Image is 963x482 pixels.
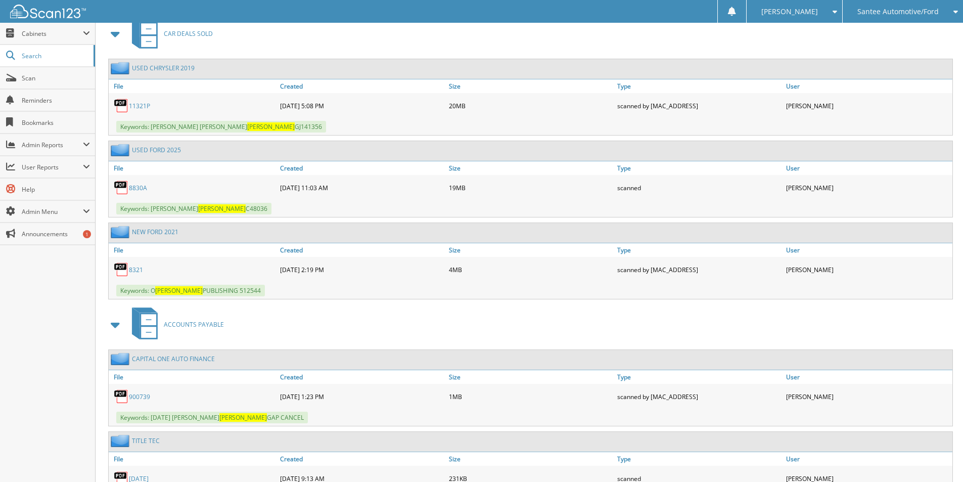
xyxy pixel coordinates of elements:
a: Size [446,452,615,466]
a: Type [615,161,784,175]
span: Reminders [22,96,90,105]
div: scanned by [MAC_ADDRESS] [615,259,784,280]
a: 8321 [129,266,143,274]
a: Created [278,161,446,175]
span: [PERSON_NAME] [247,122,295,131]
img: folder2.png [111,434,132,447]
span: [PERSON_NAME] [198,204,246,213]
a: Size [446,370,615,384]
span: Santee Automotive/Ford [857,9,939,15]
a: User [784,452,952,466]
img: PDF.png [114,98,129,113]
a: Type [615,452,784,466]
a: Size [446,243,615,257]
div: [DATE] 2:19 PM [278,259,446,280]
a: User [784,79,952,93]
span: CAR DEALS SOLD [164,29,213,38]
a: USED FORD 2025 [132,146,181,154]
a: Created [278,370,446,384]
div: 19MB [446,178,615,198]
span: Keywords: O PUBLISHING 512544 [116,285,265,296]
a: NEW FORD 2021 [132,228,178,236]
a: User [784,370,952,384]
span: [PERSON_NAME] [155,286,203,295]
a: File [109,79,278,93]
div: [PERSON_NAME] [784,259,952,280]
span: Cabinets [22,29,83,38]
a: Created [278,79,446,93]
span: Admin Reports [22,141,83,149]
a: USED CHRYSLER 2019 [132,64,195,72]
div: scanned by [MAC_ADDRESS] [615,96,784,116]
span: Keywords: [DATE] [PERSON_NAME] GAP CANCEL [116,412,308,423]
div: [DATE] 1:23 PM [278,386,446,407]
a: Type [615,370,784,384]
a: User [784,243,952,257]
div: [PERSON_NAME] [784,178,952,198]
span: Keywords: [PERSON_NAME] C48036 [116,203,271,214]
a: 900739 [129,392,150,401]
img: PDF.png [114,389,129,404]
img: folder2.png [111,226,132,238]
a: File [109,243,278,257]
a: Size [446,161,615,175]
a: CAR DEALS SOLD [126,14,213,54]
a: File [109,452,278,466]
div: [PERSON_NAME] [784,386,952,407]
span: Announcements [22,230,90,238]
a: 8830A [129,184,147,192]
span: Help [22,185,90,194]
a: File [109,161,278,175]
div: [PERSON_NAME] [784,96,952,116]
span: Keywords: [PERSON_NAME] [PERSON_NAME] GJ141356 [116,121,326,133]
div: [DATE] 11:03 AM [278,178,446,198]
span: ACCOUNTS PAYABLE [164,320,224,329]
span: Search [22,52,88,60]
div: [DATE] 5:08 PM [278,96,446,116]
span: Admin Menu [22,207,83,216]
a: Created [278,243,446,257]
a: 11321P [129,102,150,110]
img: folder2.png [111,353,132,365]
div: scanned [615,178,784,198]
a: Type [615,243,784,257]
span: [PERSON_NAME] [761,9,818,15]
img: folder2.png [111,144,132,156]
span: Bookmarks [22,118,90,127]
div: 1MB [446,386,615,407]
a: File [109,370,278,384]
img: scan123-logo-white.svg [10,5,86,18]
a: TITLE TEC [132,436,160,445]
img: PDF.png [114,180,129,195]
img: folder2.png [111,62,132,74]
span: [PERSON_NAME] [219,413,267,422]
div: scanned by [MAC_ADDRESS] [615,386,784,407]
div: 1 [83,230,91,238]
a: CAPITAL ONE AUTO FINANCE [132,355,215,363]
a: ACCOUNTS PAYABLE [126,304,224,344]
a: Type [615,79,784,93]
img: PDF.png [114,262,129,277]
a: Created [278,452,446,466]
a: User [784,161,952,175]
span: User Reports [22,163,83,171]
div: 20MB [446,96,615,116]
a: Size [446,79,615,93]
span: Scan [22,74,90,82]
div: 4MB [446,259,615,280]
